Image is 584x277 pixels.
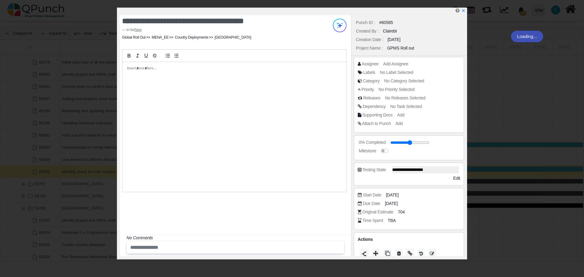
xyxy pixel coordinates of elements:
[362,112,392,118] div: Supporting Docs
[362,61,378,67] div: Assignee
[356,45,383,51] div: Project Name :
[127,235,153,240] i: No Comments
[380,70,413,75] span: No Label Selected
[361,86,374,93] div: Priority
[146,35,169,40] li: MENA_EE
[390,104,422,109] span: No Task Selected
[363,78,380,84] div: Category
[371,249,380,258] button: Move
[406,249,414,258] button: Copy Link
[359,139,385,146] div: 0% Completed
[360,249,368,258] button: Split
[453,176,460,181] span: Edit
[358,237,373,242] span: Actions
[386,192,399,198] span: [DATE]
[333,19,347,32] img: Try writing with AI
[356,36,383,43] div: Creation Date :
[417,249,425,258] button: History
[384,78,424,83] span: No Category Selected
[363,95,380,101] div: Releases
[362,217,383,224] div: Time Spent
[398,209,405,215] span: 704
[362,209,393,215] div: Original Estimate
[135,28,142,32] u: New
[122,35,146,40] li: Global Roll Out
[378,87,414,92] span: No Priority Selected
[383,61,408,66] span: Add Assignee
[511,31,543,42] div: Loading...
[356,28,378,34] div: Created By :
[388,36,400,43] div: [DATE]
[208,35,251,40] li: [GEOGRAPHIC_DATA]
[362,251,367,256] img: split.9d50320.png
[363,200,380,207] div: Due Date
[396,121,403,126] span: Add
[135,28,142,32] cite: Source Title
[363,69,375,76] div: Labels
[428,249,436,258] button: Edit
[383,28,397,34] div: Clairebt
[385,200,398,207] span: [DATE]
[397,113,404,117] span: Add
[385,95,425,100] span: No Releases Selected
[383,249,392,258] button: Copy
[359,148,376,154] div: Milestone
[169,35,209,40] li: Country Deployments
[395,249,403,258] button: Delete
[363,192,381,198] div: Start Date
[388,217,396,224] span: TBA
[362,120,391,127] div: Attach to Punch
[122,27,308,33] footer: in list
[362,167,386,173] div: Testing State
[363,103,386,110] div: Dependency
[387,45,414,51] div: GPMS Roll out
